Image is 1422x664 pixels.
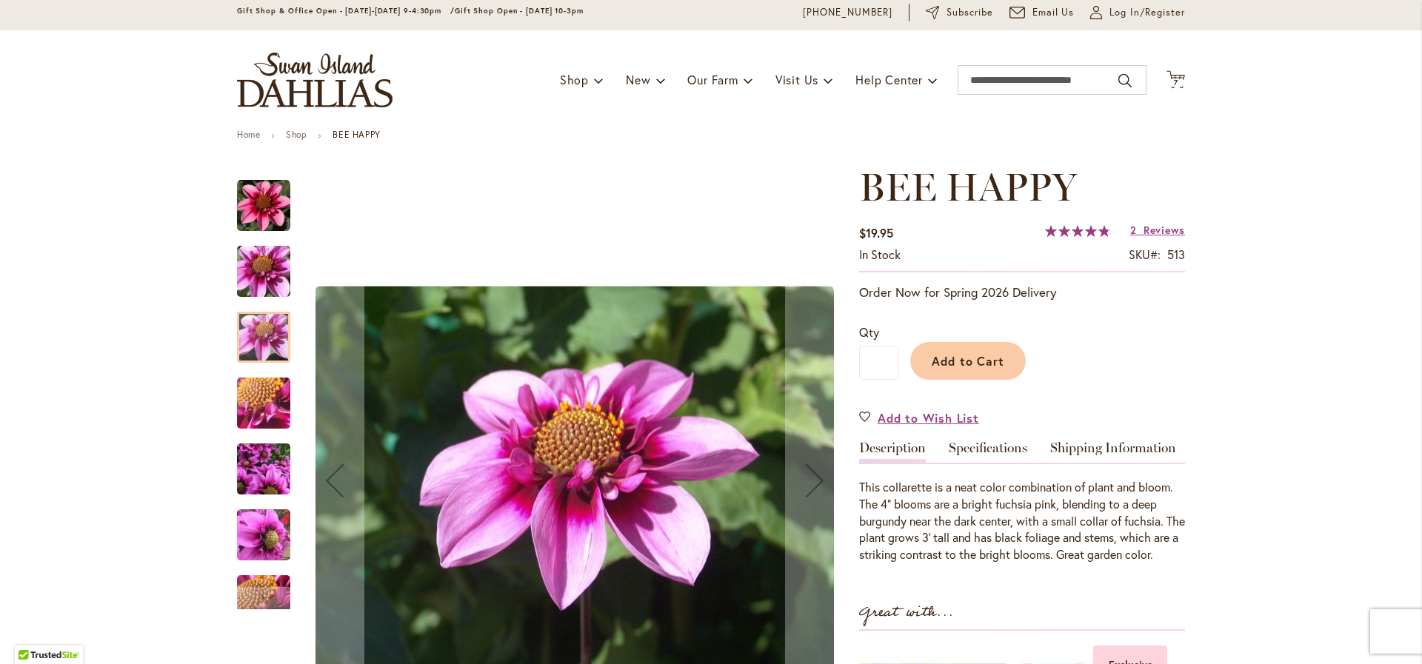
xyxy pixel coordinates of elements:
[237,6,455,16] span: Gift Shop & Office Open - [DATE]-[DATE] 9-4:30pm /
[237,363,305,429] div: BEE HAPPY
[237,297,305,363] div: BEE HAPPY
[1009,5,1075,20] a: Email Us
[237,429,305,494] div: BEE HAPPY
[237,434,290,505] img: BEE HAPPY
[237,494,305,560] div: BEE HAPPY
[210,363,317,443] img: BEE HAPPY
[855,72,923,87] span: Help Center
[859,247,901,262] span: In stock
[237,560,305,626] div: BEE HAPPY
[910,342,1026,380] button: Add to Cart
[859,284,1185,301] p: Order Now for Spring 2026 Delivery
[859,225,893,241] span: $19.95
[775,72,818,87] span: Visit Us
[859,409,979,426] a: Add to Wish List
[237,500,290,571] img: BEE HAPPY
[1167,247,1185,264] div: 513
[237,129,260,140] a: Home
[1045,225,1110,237] div: 97%
[859,247,901,264] div: Availability
[947,5,993,20] span: Subscribe
[626,72,650,87] span: New
[859,479,1185,563] div: This collarette is a neat color combination of plant and bloom. The 4" blooms are a bright fuchsi...
[286,129,307,140] a: Shop
[11,611,53,653] iframe: Launch Accessibility Center
[859,441,1185,563] div: Detailed Product Info
[560,72,589,87] span: Shop
[1050,441,1176,463] a: Shipping Information
[803,5,892,20] a: [PHONE_NUMBER]
[1166,70,1185,90] button: 7
[1090,5,1185,20] a: Log In/Register
[237,165,305,231] div: BEE HAPPY
[926,5,993,20] a: Subscribe
[237,231,305,297] div: BEE HAPPY
[859,164,1077,210] span: BEE HAPPY
[1130,223,1137,237] span: 2
[1174,78,1178,87] span: 7
[237,179,290,232] img: BEE HAPPY
[1032,5,1075,20] span: Email Us
[932,353,1005,369] span: Add to Cart
[1130,223,1185,237] a: 2 Reviews
[237,587,290,609] div: Next
[859,324,879,340] span: Qty
[1109,5,1185,20] span: Log In/Register
[859,600,954,625] strong: Great with...
[1144,223,1185,237] span: Reviews
[237,53,393,107] a: store logo
[333,129,380,140] strong: BEE HAPPY
[1129,247,1161,262] strong: SKU
[687,72,738,87] span: Our Farm
[949,441,1027,463] a: Specifications
[859,441,926,463] a: Description
[210,232,317,312] img: BEE HAPPY
[878,409,979,426] span: Add to Wish List
[455,6,584,16] span: Gift Shop Open - [DATE] 10-3pm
